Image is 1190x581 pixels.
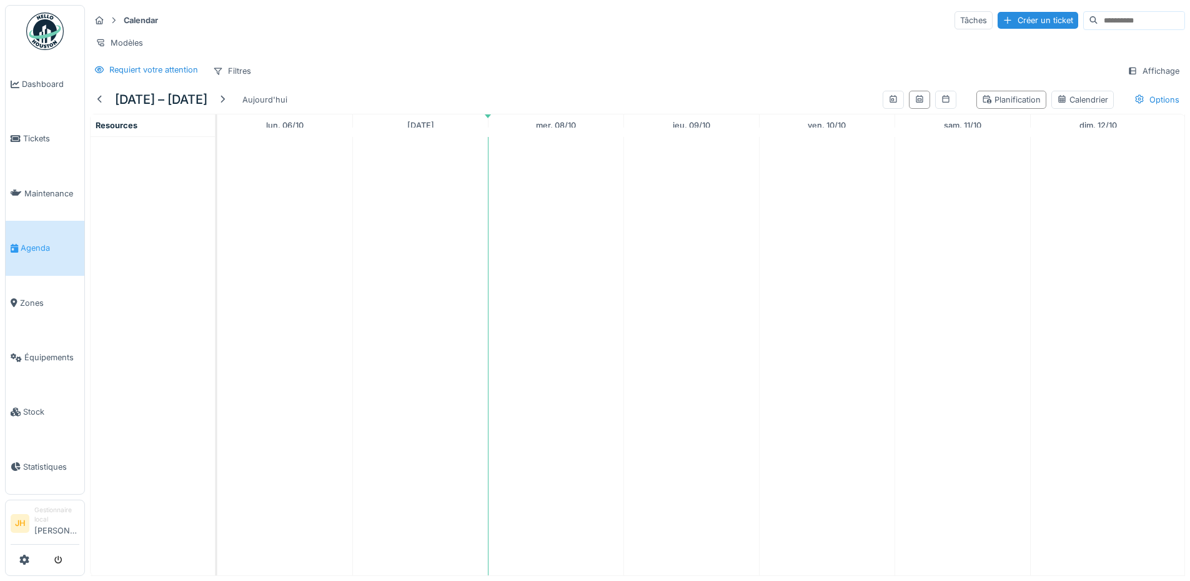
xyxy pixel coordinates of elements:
span: Resources [96,121,137,130]
a: Agenda [6,221,84,275]
div: Options [1129,91,1185,109]
span: Maintenance [24,188,79,200]
div: Filtres [207,62,257,80]
div: Tâches [954,11,993,29]
div: Créer un ticket [998,12,1078,29]
a: Dashboard [6,57,84,111]
div: Planification [982,94,1041,106]
a: 9 octobre 2025 [670,117,713,134]
a: Équipements [6,330,84,385]
a: Statistiques [6,440,84,494]
div: Requiert votre attention [109,64,198,76]
span: Zones [20,297,79,309]
span: Stock [23,406,79,418]
span: Équipements [24,351,79,363]
div: Calendrier [1057,94,1108,106]
a: Zones [6,276,84,330]
a: Maintenance [6,166,84,221]
span: Statistiques [23,461,79,473]
span: Tickets [23,133,79,144]
img: Badge_color-CXgf-gQk.svg [26,13,64,50]
a: 6 octobre 2025 [263,117,307,134]
a: 12 octobre 2025 [1076,117,1120,134]
div: Affichage [1122,62,1185,80]
h5: [DATE] – [DATE] [115,92,207,107]
a: Stock [6,385,84,439]
a: 10 octobre 2025 [805,117,849,134]
li: JH [11,514,29,533]
a: 7 octobre 2025 [404,117,437,134]
li: [PERSON_NAME] [34,505,79,542]
div: Modèles [90,34,149,52]
strong: Calendar [119,14,163,26]
span: Agenda [21,242,79,254]
span: Dashboard [22,78,79,90]
a: JH Gestionnaire local[PERSON_NAME] [11,505,79,545]
a: 8 octobre 2025 [533,117,579,134]
a: 11 octobre 2025 [941,117,984,134]
div: Aujourd'hui [237,91,292,108]
a: Tickets [6,111,84,166]
div: Gestionnaire local [34,505,79,525]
